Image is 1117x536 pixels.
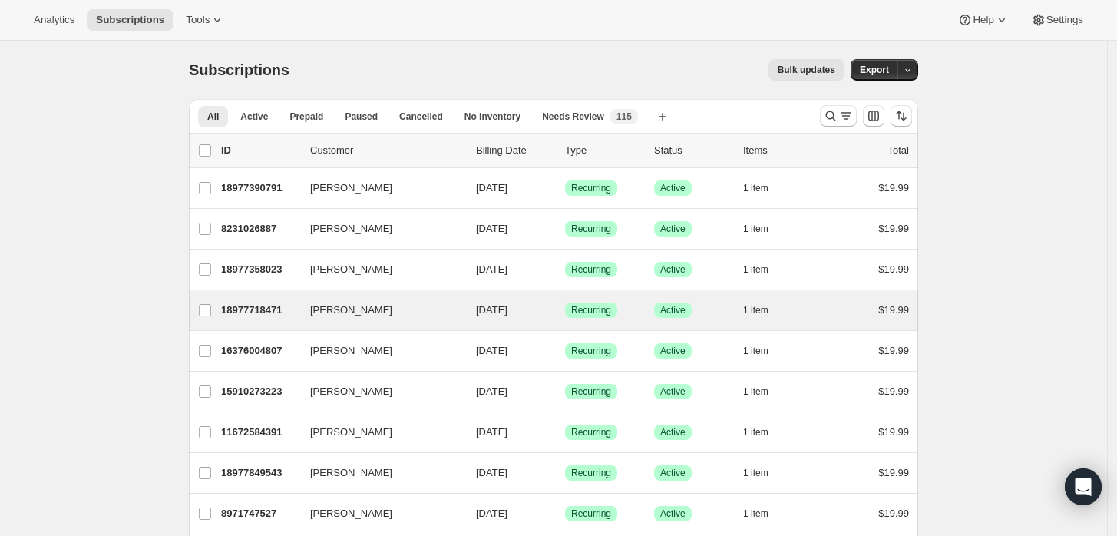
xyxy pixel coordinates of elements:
[743,345,768,357] span: 1 item
[96,14,164,26] span: Subscriptions
[743,381,785,402] button: 1 item
[973,14,993,26] span: Help
[301,501,454,526] button: [PERSON_NAME]
[542,111,604,123] span: Needs Review
[310,143,464,158] p: Customer
[571,467,611,479] span: Recurring
[221,143,298,158] p: ID
[660,385,686,398] span: Active
[660,345,686,357] span: Active
[221,465,298,481] p: 18977849543
[476,385,507,397] span: [DATE]
[743,177,785,199] button: 1 item
[878,223,909,234] span: $19.99
[891,105,912,127] button: Sort the results
[289,111,323,123] span: Prepaid
[660,182,686,194] span: Active
[177,9,234,31] button: Tools
[565,143,642,158] div: Type
[301,339,454,363] button: [PERSON_NAME]
[743,340,785,362] button: 1 item
[571,263,611,276] span: Recurring
[878,345,909,356] span: $19.99
[660,304,686,316] span: Active
[87,9,173,31] button: Subscriptions
[743,143,820,158] div: Items
[878,263,909,275] span: $19.99
[948,9,1018,31] button: Help
[221,503,909,524] div: 8971747527[PERSON_NAME][DATE]SuccessRecurringSuccessActive1 item$19.99
[878,182,909,194] span: $19.99
[476,508,507,519] span: [DATE]
[743,223,768,235] span: 1 item
[851,59,898,81] button: Export
[221,218,909,240] div: 8231026887[PERSON_NAME][DATE]SuccessRecurringSuccessActive1 item$19.99
[743,503,785,524] button: 1 item
[650,106,675,127] button: Create new view
[778,64,835,76] span: Bulk updates
[221,143,909,158] div: IDCustomerBilling DateTypeStatusItemsTotal
[221,343,298,359] p: 16376004807
[310,221,392,237] span: [PERSON_NAME]
[743,422,785,443] button: 1 item
[1065,468,1102,505] div: Open Intercom Messenger
[743,467,768,479] span: 1 item
[221,506,298,521] p: 8971747527
[301,176,454,200] button: [PERSON_NAME]
[221,259,909,280] div: 18977358023[PERSON_NAME][DATE]SuccessRecurringSuccessActive1 item$19.99
[660,426,686,438] span: Active
[221,180,298,196] p: 18977390791
[221,422,909,443] div: 11672584391[PERSON_NAME][DATE]SuccessRecurringSuccessActive1 item$19.99
[310,506,392,521] span: [PERSON_NAME]
[878,426,909,438] span: $19.99
[660,508,686,520] span: Active
[660,223,686,235] span: Active
[743,259,785,280] button: 1 item
[345,111,378,123] span: Paused
[221,381,909,402] div: 15910273223[PERSON_NAME][DATE]SuccessRecurringSuccessActive1 item$19.99
[878,385,909,397] span: $19.99
[221,340,909,362] div: 16376004807[PERSON_NAME][DATE]SuccessRecurringSuccessActive1 item$19.99
[476,143,553,158] p: Billing Date
[571,385,611,398] span: Recurring
[743,182,768,194] span: 1 item
[476,304,507,316] span: [DATE]
[863,105,884,127] button: Customize table column order and visibility
[310,425,392,440] span: [PERSON_NAME]
[221,221,298,237] p: 8231026887
[820,105,857,127] button: Search and filter results
[1022,9,1092,31] button: Settings
[571,182,611,194] span: Recurring
[34,14,74,26] span: Analytics
[464,111,520,123] span: No inventory
[221,262,298,277] p: 18977358023
[310,303,392,318] span: [PERSON_NAME]
[310,343,392,359] span: [PERSON_NAME]
[221,303,298,318] p: 18977718471
[221,299,909,321] div: 18977718471[PERSON_NAME][DATE]SuccessRecurringSuccessActive1 item$19.99
[25,9,84,31] button: Analytics
[571,508,611,520] span: Recurring
[660,467,686,479] span: Active
[310,384,392,399] span: [PERSON_NAME]
[221,425,298,440] p: 11672584391
[476,182,507,194] span: [DATE]
[571,223,611,235] span: Recurring
[399,111,443,123] span: Cancelled
[743,218,785,240] button: 1 item
[616,111,632,123] span: 115
[743,462,785,484] button: 1 item
[310,262,392,277] span: [PERSON_NAME]
[301,257,454,282] button: [PERSON_NAME]
[221,384,298,399] p: 15910273223
[301,420,454,445] button: [PERSON_NAME]
[476,345,507,356] span: [DATE]
[301,461,454,485] button: [PERSON_NAME]
[476,467,507,478] span: [DATE]
[310,180,392,196] span: [PERSON_NAME]
[660,263,686,276] span: Active
[189,61,289,78] span: Subscriptions
[860,64,889,76] span: Export
[878,467,909,478] span: $19.99
[654,143,731,158] p: Status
